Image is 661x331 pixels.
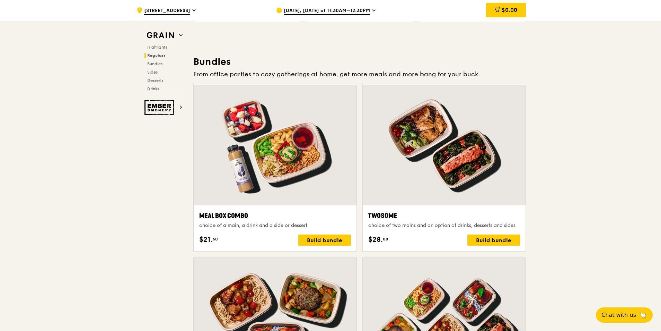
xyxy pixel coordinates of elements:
[147,53,166,58] span: Regulars
[502,7,517,13] span: $0.00
[193,56,526,68] h3: Bundles
[467,235,520,246] div: Build bundle
[144,29,176,42] img: Grain web logo
[199,211,351,221] div: Meal Box Combo
[368,222,520,229] div: choice of two mains and an option of drinks, desserts and sides
[147,61,162,66] span: Bundles
[193,69,526,79] div: From office parties to cozy gatherings at home, get more meals and more bang for your buck.
[368,211,520,221] div: Twosome
[284,7,370,15] span: [DATE], [DATE] at 11:30AM–12:30PM
[147,86,159,91] span: Drinks
[639,311,647,319] span: 🦙
[144,7,190,15] span: [STREET_ADDRESS]
[596,307,653,323] button: Chat with us🦙
[383,236,388,242] span: 00
[147,70,158,75] span: Sides
[144,100,176,115] img: Ember Smokery web logo
[368,235,383,245] span: $28.
[199,222,351,229] div: choice of a main, a drink and a side or dessert
[213,236,218,242] span: 50
[601,311,636,319] span: Chat with us
[147,78,163,83] span: Desserts
[147,45,167,50] span: Highlights
[298,235,351,246] div: Build bundle
[199,235,213,245] span: $21.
